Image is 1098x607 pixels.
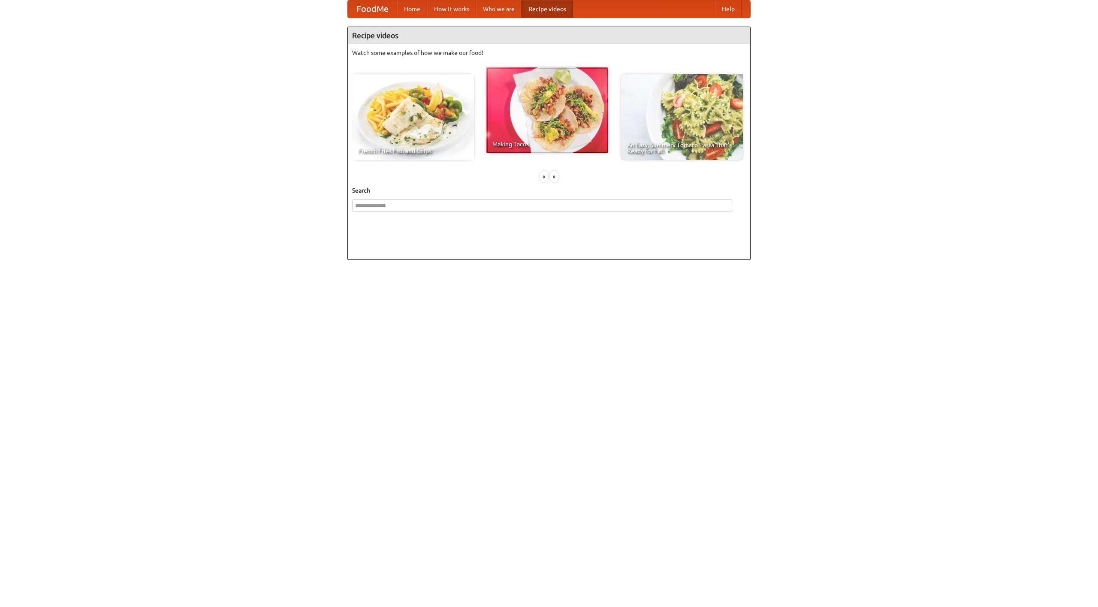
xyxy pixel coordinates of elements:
[550,171,558,182] div: »
[476,0,522,18] a: Who we are
[348,0,397,18] a: FoodMe
[427,0,476,18] a: How it works
[492,141,602,147] span: Making Tacos
[486,67,608,153] a: Making Tacos
[621,74,743,160] a: An Easy, Summery Tomato Pasta That's Ready for Fall
[352,186,746,195] h5: Search
[352,48,746,57] p: Watch some examples of how we make our food!
[397,0,427,18] a: Home
[522,0,573,18] a: Recipe videos
[348,27,750,44] h4: Recipe videos
[358,148,468,154] span: French Fries Fish and Chips
[715,0,742,18] a: Help
[352,74,474,160] a: French Fries Fish and Chips
[627,142,737,154] span: An Easy, Summery Tomato Pasta That's Ready for Fall
[540,171,548,182] div: «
